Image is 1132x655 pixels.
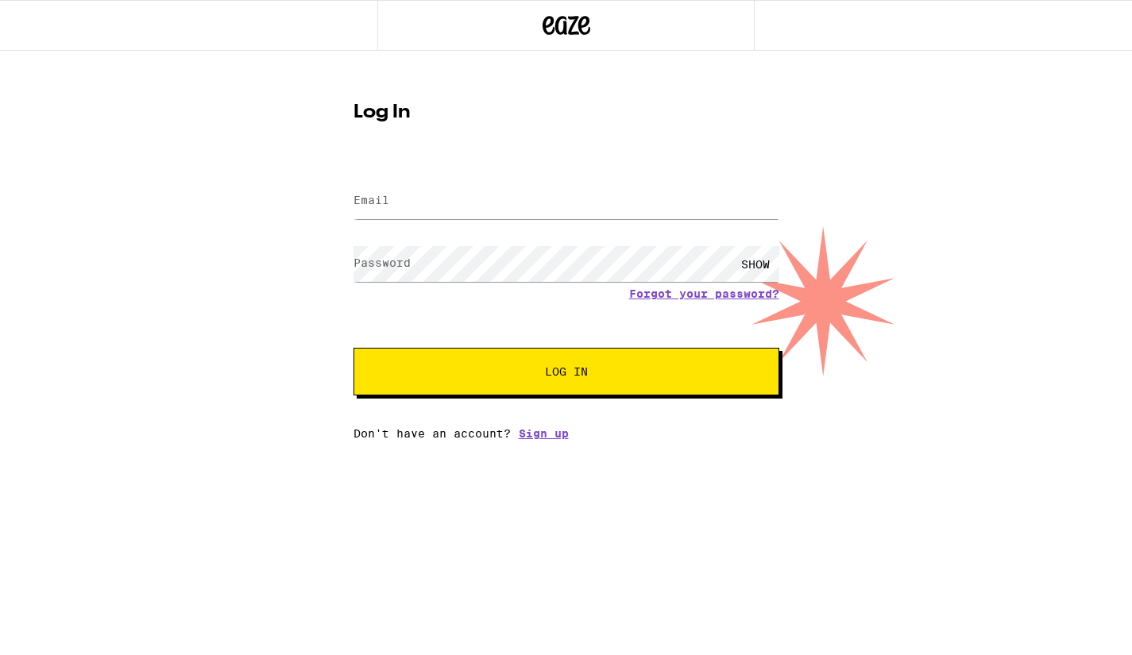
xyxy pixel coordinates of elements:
[354,194,389,206] label: Email
[354,256,411,269] label: Password
[354,183,779,219] input: Email
[354,103,779,122] h1: Log In
[354,348,779,395] button: Log In
[545,366,588,377] span: Log In
[629,287,779,300] a: Forgot your password?
[519,427,569,440] a: Sign up
[732,246,779,282] div: SHOW
[354,427,779,440] div: Don't have an account?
